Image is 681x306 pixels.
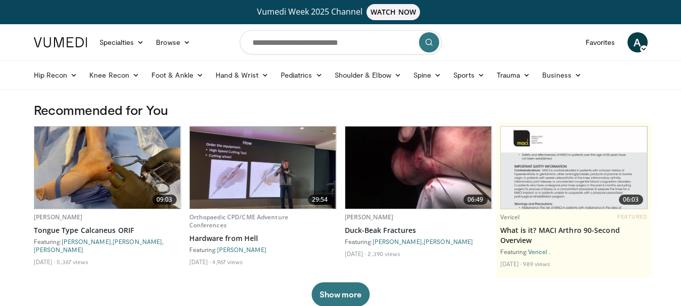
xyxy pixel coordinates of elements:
a: Vericel [500,213,520,221]
span: 06:03 [619,195,643,205]
span: WATCH NOW [366,4,420,20]
a: Hand & Wrist [209,65,275,85]
li: 5,367 views [57,258,88,266]
li: 2,390 views [368,250,400,258]
a: Vumedi Week 2025 ChannelWATCH NOW [35,4,646,20]
input: Search topics, interventions [240,30,442,54]
a: Browse [150,32,196,52]
div: Featuring: [500,248,648,256]
span: 09:03 [152,195,177,205]
a: A [627,32,648,52]
img: 60775afc-ffda-4ab0-8851-c93795a251ec.620x360_q85_upscale.jpg [190,127,336,209]
li: [DATE] [500,260,522,268]
a: [PERSON_NAME] [373,238,422,245]
li: [DATE] [189,258,211,266]
a: Hip Recon [28,65,84,85]
a: Business [536,65,588,85]
a: 06:03 [501,127,647,209]
a: [PERSON_NAME] [34,213,83,221]
img: VuMedi Logo [34,37,87,47]
span: 29:54 [308,195,332,205]
a: [PERSON_NAME] [345,213,394,221]
a: Foot & Ankle [145,65,209,85]
a: [PERSON_NAME] [424,238,473,245]
li: 4,967 views [212,258,243,266]
li: [DATE] [345,250,366,258]
a: Hardware from Hell [189,233,337,243]
img: aa6cc8ed-3dbf-4b6a-8d82-4a06f68b6688.620x360_q85_upscale.jpg [501,127,647,209]
span: 06:49 [463,195,488,205]
a: [PERSON_NAME] [62,238,111,245]
a: Tongue Type Calcaneus ORIF [34,225,181,235]
div: Featuring: , [345,237,492,246]
div: Featuring: , , [34,237,181,254]
a: What is it? MACI Arthro 90-Second Overview [500,225,648,246]
a: Vericel . [528,248,551,255]
a: [PERSON_NAME] [113,238,162,245]
img: b5afe14f-982d-4732-8467-f08ae615c83b.620x360_q85_upscale.jpg [345,127,492,209]
span: FEATURED [617,213,647,220]
a: Trauma [491,65,537,85]
a: [PERSON_NAME] [34,246,83,253]
a: 06:49 [345,127,492,209]
a: Orthopaedic CPD/CME Adventure Conferences [189,213,288,229]
a: 29:54 [190,127,336,209]
a: [PERSON_NAME] [217,246,267,253]
li: [DATE] [34,258,56,266]
a: Specialties [93,32,150,52]
img: 7d4bbe89-061e-4901-8995-61c1e47da95c.620x360_q85_upscale.jpg [34,127,181,209]
a: 09:03 [34,127,181,209]
a: Duck-Beak Fractures [345,225,492,235]
a: Pediatrics [275,65,329,85]
div: Featuring: [189,246,337,254]
a: Shoulder & Elbow [329,65,407,85]
a: Spine [407,65,447,85]
a: Sports [447,65,491,85]
a: Knee Recon [83,65,145,85]
li: 989 views [523,260,550,268]
h3: Recommended for You [34,102,648,118]
a: Favorites [580,32,621,52]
